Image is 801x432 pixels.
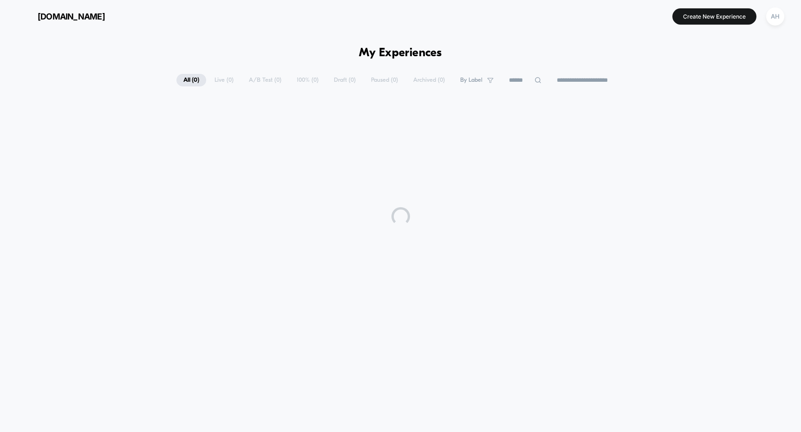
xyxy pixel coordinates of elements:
button: Create New Experience [672,8,756,25]
span: By Label [460,77,482,84]
h1: My Experiences [359,46,442,60]
div: AH [766,7,784,26]
button: [DOMAIN_NAME] [14,9,108,24]
span: All ( 0 ) [176,74,206,86]
span: [DOMAIN_NAME] [38,12,105,21]
button: AH [763,7,787,26]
